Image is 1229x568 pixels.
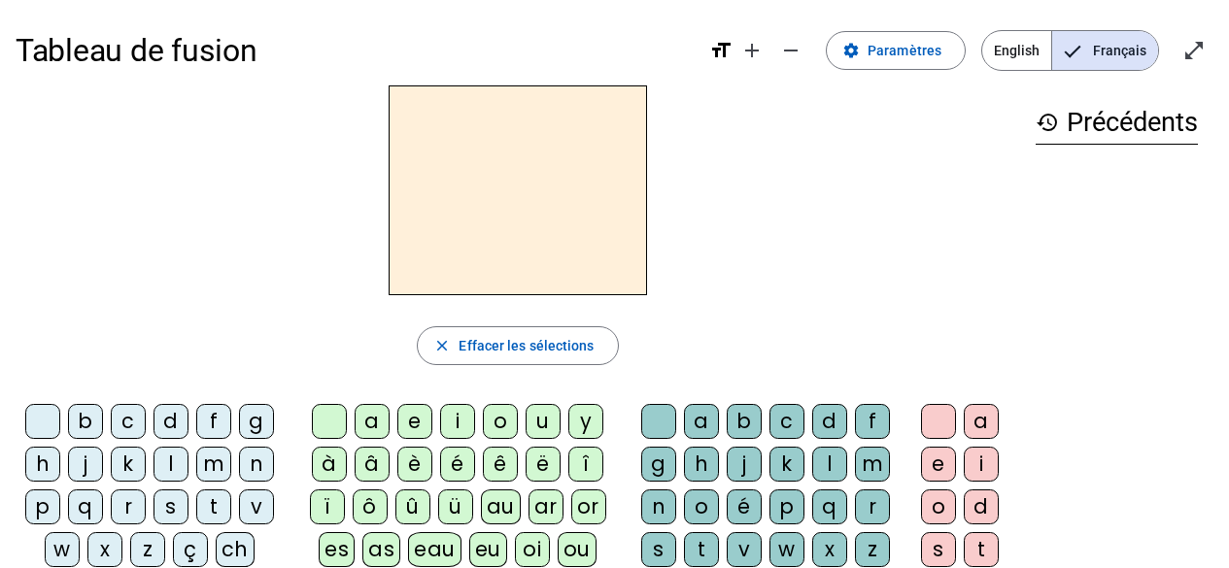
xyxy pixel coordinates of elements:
button: Augmenter la taille de la police [733,31,771,70]
button: Diminuer la taille de la police [771,31,810,70]
span: Français [1052,31,1158,70]
div: n [641,489,676,524]
div: m [196,447,231,482]
button: Paramètres [826,31,966,70]
div: q [68,489,103,524]
div: â [355,447,390,482]
mat-icon: remove [779,39,802,62]
div: as [362,532,400,567]
div: x [87,532,122,567]
div: n [239,447,274,482]
div: è [397,447,432,482]
div: j [68,447,103,482]
div: c [769,404,804,439]
div: m [855,447,890,482]
mat-icon: settings [842,42,860,59]
div: t [964,532,999,567]
mat-icon: open_in_full [1182,39,1206,62]
div: a [355,404,390,439]
div: û [395,489,430,524]
div: ô [353,489,388,524]
mat-icon: close [433,337,451,354]
div: é [727,489,762,524]
span: Paramètres [868,39,941,62]
div: y [568,404,603,439]
div: e [397,404,432,439]
mat-icon: history [1036,111,1059,134]
div: a [684,404,719,439]
div: au [481,489,521,524]
div: r [111,489,146,524]
span: Effacer les sélections [459,334,594,357]
mat-icon: format_size [709,39,733,62]
div: à [312,447,347,482]
div: h [684,447,719,482]
h1: Tableau de fusion [16,19,694,82]
div: é [440,447,475,482]
div: u [526,404,561,439]
button: Effacer les sélections [417,326,618,365]
div: k [111,447,146,482]
div: p [25,489,60,524]
div: es [319,532,355,567]
h3: Précédents [1036,101,1198,145]
div: oi [515,532,550,567]
div: z [855,532,890,567]
div: t [196,489,231,524]
div: ç [173,532,208,567]
mat-button-toggle-group: Language selection [981,30,1159,71]
div: o [921,489,956,524]
div: d [812,404,847,439]
div: r [855,489,890,524]
div: s [921,532,956,567]
div: d [154,404,188,439]
div: ï [310,489,345,524]
div: d [964,489,999,524]
div: f [855,404,890,439]
div: z [130,532,165,567]
div: p [769,489,804,524]
div: ü [438,489,473,524]
div: ch [216,532,255,567]
div: k [769,447,804,482]
div: i [964,447,999,482]
div: ê [483,447,518,482]
div: q [812,489,847,524]
div: g [239,404,274,439]
div: l [812,447,847,482]
div: eu [469,532,507,567]
div: o [483,404,518,439]
div: ë [526,447,561,482]
div: g [641,447,676,482]
div: b [68,404,103,439]
div: e [921,447,956,482]
div: ar [529,489,563,524]
div: or [571,489,606,524]
div: v [239,489,274,524]
div: t [684,532,719,567]
div: s [154,489,188,524]
div: j [727,447,762,482]
div: b [727,404,762,439]
div: s [641,532,676,567]
div: w [769,532,804,567]
div: a [964,404,999,439]
div: c [111,404,146,439]
div: eau [408,532,461,567]
mat-icon: add [740,39,764,62]
div: v [727,532,762,567]
span: English [982,31,1051,70]
button: Entrer en plein écran [1175,31,1213,70]
div: h [25,447,60,482]
div: ou [558,532,597,567]
div: f [196,404,231,439]
div: î [568,447,603,482]
div: w [45,532,80,567]
div: l [154,447,188,482]
div: i [440,404,475,439]
div: x [812,532,847,567]
div: o [684,489,719,524]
